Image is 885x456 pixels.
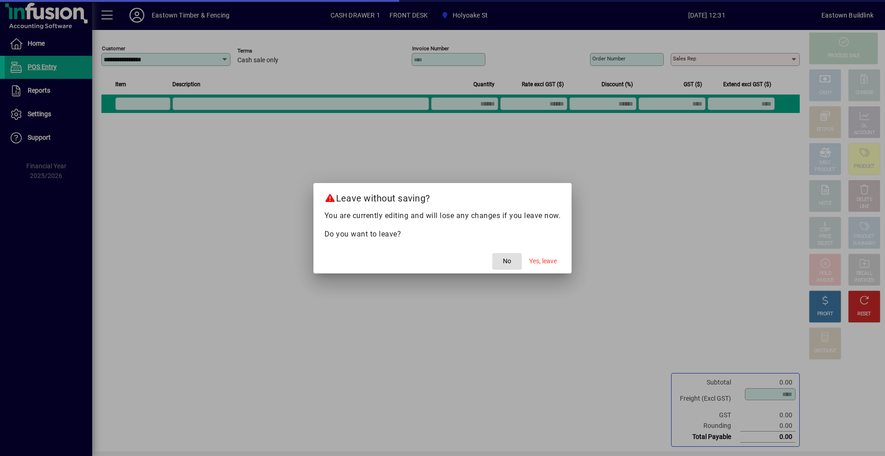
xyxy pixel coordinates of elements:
span: No [503,256,511,266]
span: Yes, leave [529,256,557,266]
p: Do you want to leave? [324,229,561,240]
h2: Leave without saving? [313,183,572,210]
p: You are currently editing and will lose any changes if you leave now. [324,210,561,221]
button: No [492,253,522,270]
button: Yes, leave [525,253,560,270]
